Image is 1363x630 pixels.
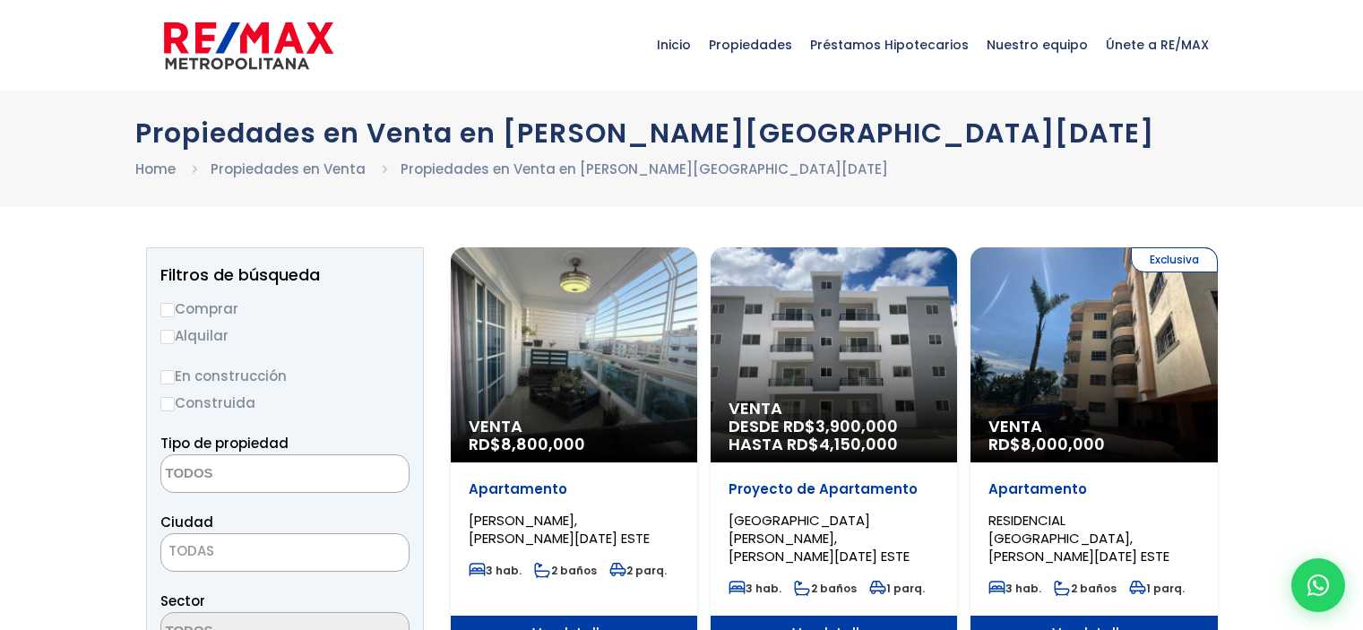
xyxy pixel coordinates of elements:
[160,397,175,411] input: Construida
[469,418,679,436] span: Venta
[469,480,679,498] p: Apartamento
[729,436,939,453] span: HASTA RD$
[729,418,939,453] span: DESDE RD$
[160,513,213,531] span: Ciudad
[161,539,409,564] span: TODAS
[164,19,333,73] img: remax-metropolitana-logo
[168,541,214,560] span: TODAS
[160,266,410,284] h2: Filtros de búsqueda
[729,511,910,565] span: [GEOGRAPHIC_DATA][PERSON_NAME], [PERSON_NAME][DATE] ESTE
[160,591,205,610] span: Sector
[469,563,522,578] span: 3 hab.
[819,433,898,455] span: 4,150,000
[729,480,939,498] p: Proyecto de Apartamento
[469,433,585,455] span: RD$
[135,160,176,178] a: Home
[794,581,857,596] span: 2 baños
[160,365,410,387] label: En construcción
[160,330,175,344] input: Alquilar
[1021,433,1105,455] span: 8,000,000
[988,480,1199,498] p: Apartamento
[501,433,585,455] span: 8,800,000
[609,563,667,578] span: 2 parq.
[978,18,1097,72] span: Nuestro equipo
[1054,581,1117,596] span: 2 baños
[729,581,781,596] span: 3 hab.
[988,433,1105,455] span: RD$
[161,455,335,494] textarea: Search
[135,117,1229,149] h1: Propiedades en Venta en [PERSON_NAME][GEOGRAPHIC_DATA][DATE]
[469,511,650,548] span: [PERSON_NAME], [PERSON_NAME][DATE] ESTE
[160,392,410,414] label: Construida
[1097,18,1218,72] span: Únete a RE/MAX
[1129,581,1185,596] span: 1 parq.
[401,158,888,180] li: Propiedades en Venta en [PERSON_NAME][GEOGRAPHIC_DATA][DATE]
[160,324,410,347] label: Alquilar
[700,18,801,72] span: Propiedades
[160,303,175,317] input: Comprar
[988,418,1199,436] span: Venta
[988,511,1169,565] span: RESIDENCIAL [GEOGRAPHIC_DATA], [PERSON_NAME][DATE] ESTE
[160,298,410,320] label: Comprar
[1131,247,1218,272] span: Exclusiva
[869,581,925,596] span: 1 parq.
[211,160,366,178] a: Propiedades en Venta
[988,581,1041,596] span: 3 hab.
[160,370,175,384] input: En construcción
[729,400,939,418] span: Venta
[801,18,978,72] span: Préstamos Hipotecarios
[648,18,700,72] span: Inicio
[815,415,898,437] span: 3,900,000
[160,434,289,453] span: Tipo de propiedad
[534,563,597,578] span: 2 baños
[160,533,410,572] span: TODAS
